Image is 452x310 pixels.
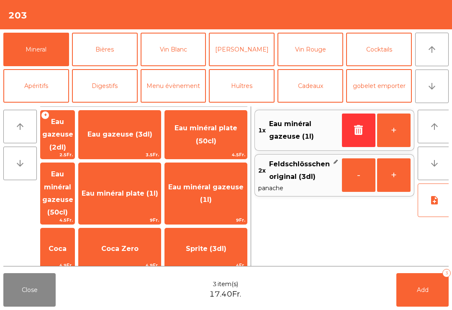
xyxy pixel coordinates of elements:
[346,33,412,66] button: Cocktails
[15,158,25,168] i: arrow_downward
[218,280,238,289] span: item(s)
[396,273,449,307] button: Add3
[165,151,247,159] span: 4.5Fr.
[209,33,275,66] button: [PERSON_NAME]
[3,147,37,180] button: arrow_downward
[42,170,73,216] span: Eau minéral gazeuse (50cl)
[427,81,437,91] i: arrow_downward
[258,158,266,183] span: 2x
[141,33,206,66] button: Vin Blanc
[79,261,161,269] span: 4.9Fr.
[168,183,244,204] span: Eau minéral gazeuse (1l)
[417,286,429,294] span: Add
[41,151,74,159] span: 2.5Fr.
[8,9,27,22] h4: 203
[429,158,439,168] i: arrow_downward
[277,69,343,103] button: Cadeaux
[269,158,330,183] span: Feldschlösschen original (3dl)
[3,33,69,66] button: Mineral
[175,124,237,145] span: Eau minéral plate (50cl)
[209,69,275,103] button: Huîtres
[141,69,206,103] button: Menu évènement
[101,245,139,253] span: Coca Zero
[79,216,161,224] span: 9Fr.
[49,245,67,253] span: Coca
[427,44,437,54] i: arrow_upward
[82,189,158,197] span: Eau minéral plate (1l)
[442,269,451,277] div: 3
[87,130,152,138] span: Eau gazeuse (3dl)
[429,195,439,205] i: note_add
[72,33,138,66] button: Bières
[213,280,217,289] span: 3
[258,183,339,193] span: panache
[79,151,161,159] span: 3.5Fr.
[418,183,451,217] button: note_add
[269,118,339,143] span: Eau minéral gazeuse (1l)
[3,273,56,307] button: Close
[415,70,449,103] button: arrow_downward
[165,261,247,269] span: 4Fr.
[165,216,247,224] span: 9Fr.
[342,158,375,192] button: -
[41,111,49,119] span: +
[346,69,412,103] button: gobelet emporter
[415,33,449,66] button: arrow_upward
[258,118,266,143] span: 1x
[41,216,74,224] span: 4.5Fr.
[418,110,451,143] button: arrow_upward
[72,69,138,103] button: Digestifs
[15,121,25,132] i: arrow_upward
[277,33,343,66] button: Vin Rouge
[42,118,73,151] span: Eau gazeuse (2dl)
[377,158,411,192] button: +
[3,69,69,103] button: Apéritifs
[418,147,451,180] button: arrow_downward
[429,121,439,132] i: arrow_upward
[41,261,74,269] span: 4.9Fr.
[3,110,37,143] button: arrow_upward
[186,245,226,253] span: Sprite (3dl)
[377,114,411,147] button: +
[209,289,241,300] span: 17.40Fr.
